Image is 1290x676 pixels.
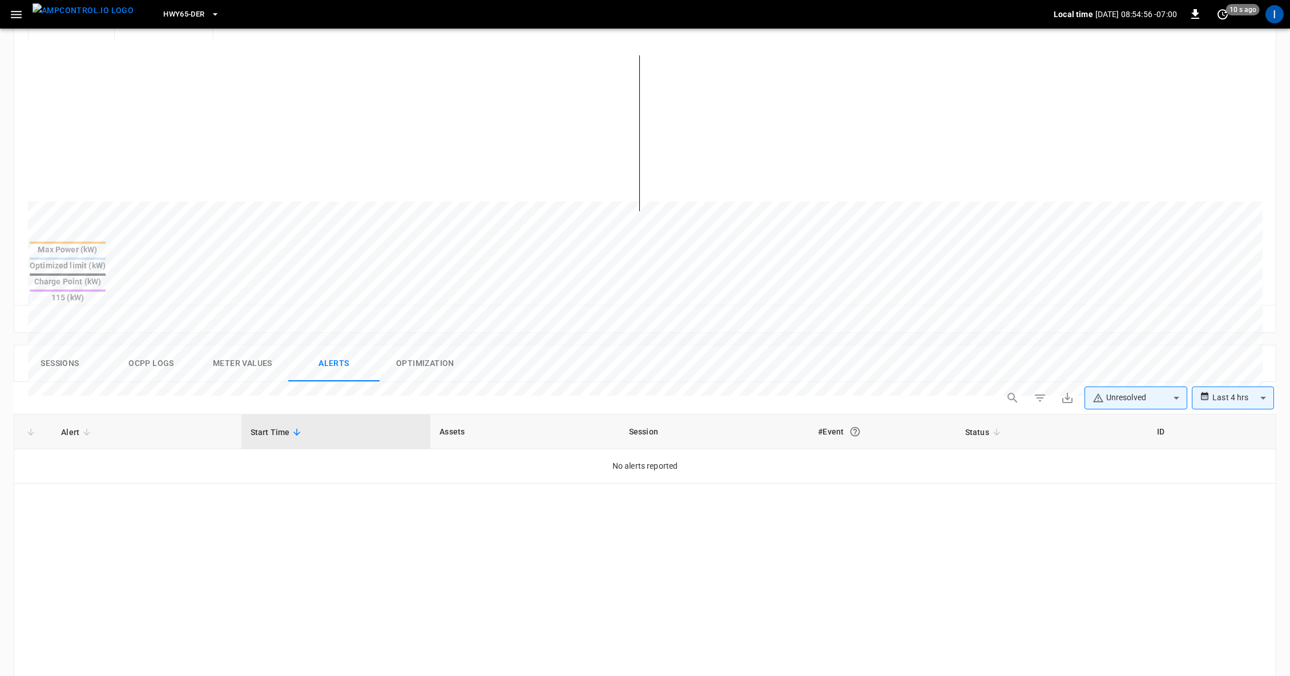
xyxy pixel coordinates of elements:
button: An event is a single occurrence of an issue. An alert groups related events for the same asset, m... [845,421,865,442]
button: HWY65-DER [159,3,224,26]
th: Session [620,415,809,449]
span: HWY65-DER [163,8,204,21]
div: #Event [818,421,946,442]
div: profile-icon [1265,5,1284,23]
button: Sessions [14,345,106,382]
span: Status [965,425,1004,439]
button: Optimization [380,345,471,382]
button: Alerts [288,345,380,382]
p: [DATE] 08:54:56 -07:00 [1095,9,1177,20]
button: set refresh interval [1214,5,1232,23]
img: ampcontrol.io logo [33,3,134,18]
button: Meter Values [197,345,288,382]
span: 10 s ago [1226,4,1260,15]
th: ID [1148,415,1276,449]
td: No alerts reported [14,449,1276,484]
div: Unresolved [1093,392,1169,404]
span: Alert [61,425,94,439]
span: Start Time [251,425,305,439]
th: Assets [430,415,620,449]
p: Local time [1054,9,1093,20]
button: Ocpp logs [106,345,197,382]
div: Last 4 hrs [1212,387,1274,409]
